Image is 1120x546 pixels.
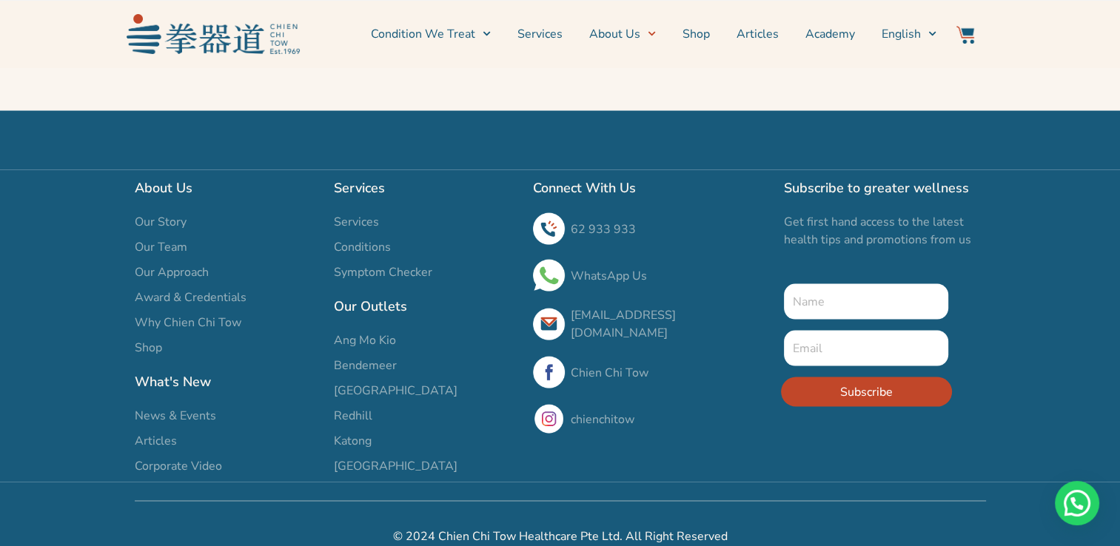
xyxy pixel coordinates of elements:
[334,178,518,198] h2: Services
[135,457,222,475] span: Corporate Video
[571,307,676,341] a: [EMAIL_ADDRESS][DOMAIN_NAME]
[784,284,949,418] form: New Form
[135,339,319,357] a: Shop
[371,16,491,53] a: Condition We Treat
[334,457,457,475] span: [GEOGRAPHIC_DATA]
[135,178,319,198] h2: About Us
[135,371,319,392] h2: What's New
[784,178,986,198] h2: Subscribe to greater wellness
[334,407,372,425] span: Redhill
[334,382,457,400] span: [GEOGRAPHIC_DATA]
[334,263,518,281] a: Symptom Checker
[135,528,986,545] h2: © 2024 Chien Chi Tow Healthcare Pte Ltd. All Right Reserved
[571,365,648,381] a: Chien Chi Tow
[589,16,656,53] a: About Us
[334,238,391,256] span: Conditions
[571,268,647,284] a: WhatsApp Us
[334,357,397,374] span: Bendemeer
[135,213,187,231] span: Our Story
[533,178,769,198] h2: Connect With Us
[334,263,432,281] span: Symptom Checker
[135,432,319,450] a: Articles
[334,238,518,256] a: Conditions
[683,16,710,53] a: Shop
[135,407,319,425] a: News & Events
[737,16,779,53] a: Articles
[334,432,518,450] a: Katong
[805,16,855,53] a: Academy
[334,432,372,450] span: Katong
[135,263,319,281] a: Our Approach
[334,331,396,349] span: Ang Mo Kio
[135,213,319,231] a: Our Story
[135,289,247,306] span: Award & Credentials
[135,238,319,256] a: Our Team
[840,383,893,401] span: Subscribe
[334,213,379,231] span: Services
[135,432,177,450] span: Articles
[571,411,634,428] a: chienchitow
[135,289,319,306] a: Award & Credentials
[334,331,518,349] a: Ang Mo Kio
[135,238,187,256] span: Our Team
[307,16,936,53] nav: Menu
[784,213,986,249] p: Get first hand access to the latest health tips and promotions from us
[882,25,921,43] span: English
[882,16,936,53] a: English
[781,377,952,407] button: Subscribe
[135,263,209,281] span: Our Approach
[135,314,241,331] span: Why Chien Chi Tow
[571,221,636,237] a: 62 933 933
[334,407,518,425] a: Redhill
[784,331,949,366] input: Email
[334,213,518,231] a: Services
[334,296,518,317] h2: Our Outlets
[135,339,162,357] span: Shop
[517,16,563,53] a: Services
[334,357,518,374] a: Bendemeer
[956,26,974,44] img: Website Icon-03
[135,457,319,475] a: Corporate Video
[135,407,216,425] span: News & Events
[784,284,949,320] input: Name
[334,457,518,475] a: [GEOGRAPHIC_DATA]
[334,382,518,400] a: [GEOGRAPHIC_DATA]
[135,314,319,331] a: Why Chien Chi Tow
